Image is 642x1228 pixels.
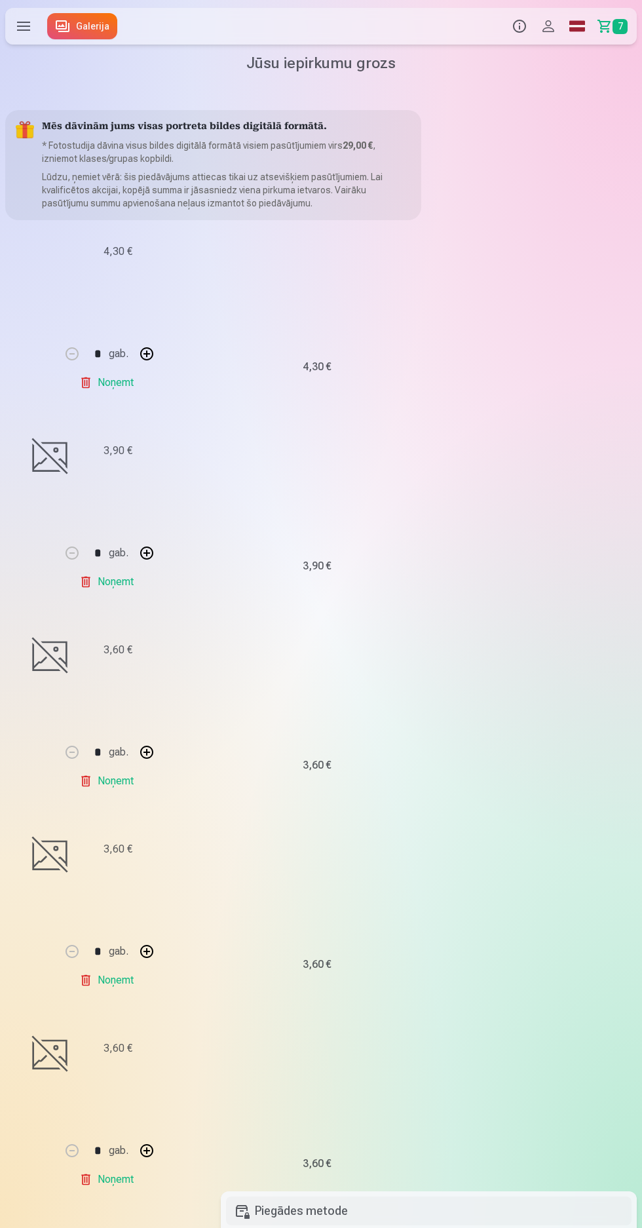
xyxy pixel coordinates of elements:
[534,8,563,45] button: Profils
[42,170,411,210] p: Lūdzu, ņemiet vērā: šis piedāvājums attiecas tikai uz atsevišķiem pasūtījumiem. Lai kvalificētos ...
[303,1160,331,1168] div: 3,60 €
[47,13,117,39] a: Galerija
[79,370,139,396] a: Noņemt
[104,443,132,459] div: 3,90 €
[303,961,331,969] div: 3,60 €
[104,642,132,658] div: 3,60 €
[104,841,132,857] div: 3,60 €
[104,1041,132,1056] div: 3,60 €
[592,8,637,45] a: Grozs7
[109,1135,128,1166] div: gab.
[5,52,637,73] h1: Jūsu iepirkumu grozs
[79,768,139,794] a: Noņemt
[226,1197,632,1225] h5: Piegādes metode
[303,363,331,371] div: 4,30 €
[109,537,128,569] div: gab.
[79,967,139,993] a: Noņemt
[42,121,411,134] h5: Mēs dāvinām jums visas portreta bildes digitālā formātā.
[303,562,331,570] div: 3,90 €
[563,8,592,45] a: Global
[79,569,139,595] a: Noņemt
[104,244,132,259] div: 4,30 €
[505,8,534,45] button: Info
[79,1166,139,1193] a: Noņemt
[109,737,128,768] div: gab.
[109,338,128,370] div: gab.
[343,140,373,151] b: 29,00 €
[613,19,628,34] span: 7
[109,936,128,967] div: gab.
[42,139,411,165] p: * Fotostudija dāvina visus bildes digitālā formātā visiem pasūtījumiem virs , izniemot klases/gru...
[303,761,331,769] div: 3,60 €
